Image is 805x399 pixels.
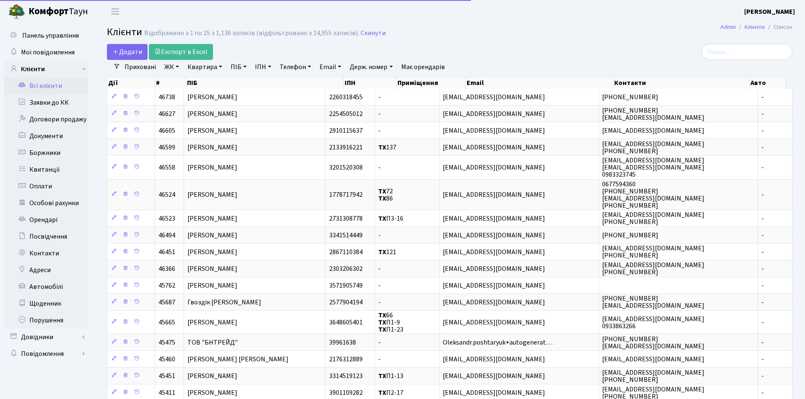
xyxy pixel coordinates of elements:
span: 1778717942 [329,190,363,199]
nav: breadcrumb [708,18,805,36]
span: - [378,355,381,364]
span: 46366 [158,264,175,273]
a: ПІБ [227,60,250,74]
span: - [378,109,381,118]
span: [EMAIL_ADDRESS][DOMAIN_NAME] [PHONE_NUMBER] [602,139,704,156]
a: Клієнти [745,23,765,31]
span: - [378,163,381,172]
a: Орендарі [4,211,88,228]
span: [PERSON_NAME] [187,163,237,172]
span: - [761,126,764,135]
span: 2254505012 [329,109,363,118]
span: 2176312889 [329,355,363,364]
span: 46523 [158,214,175,223]
span: [EMAIL_ADDRESS][DOMAIN_NAME] [443,126,545,135]
span: [EMAIL_ADDRESS][DOMAIN_NAME] [443,109,545,118]
a: Має орендарів [398,60,448,74]
a: Експорт в Excel [149,44,213,60]
span: [EMAIL_ADDRESS][DOMAIN_NAME] [PHONE_NUMBER] [602,244,704,260]
span: - [761,190,764,199]
span: Клієнти [107,25,142,39]
span: - [761,371,764,381]
span: - [761,214,764,223]
span: [PERSON_NAME] [187,126,237,135]
span: - [761,231,764,240]
span: 3648605401 [329,318,363,327]
span: [PERSON_NAME] [187,109,237,118]
a: Автомобілі [4,278,88,295]
th: Авто [750,77,786,89]
span: 46605 [158,126,175,135]
span: - [761,318,764,327]
span: - [761,338,764,347]
span: 121 [378,247,396,257]
a: Повідомлення [4,345,88,362]
span: 3901109282 [329,388,363,397]
a: Боржники [4,144,88,161]
span: [EMAIL_ADDRESS][DOMAIN_NAME] [443,318,545,327]
a: Всі клієнти [4,77,88,94]
span: [PERSON_NAME] [187,190,237,199]
a: Оплати [4,178,88,195]
span: - [761,355,764,364]
b: ТХ [378,371,386,381]
span: [EMAIL_ADDRESS][DOMAIN_NAME] [443,388,545,397]
span: - [378,231,381,240]
span: [EMAIL_ADDRESS][DOMAIN_NAME] [443,298,545,307]
span: [PERSON_NAME] [PERSON_NAME] [187,355,288,364]
span: [PHONE_NUMBER] [602,231,658,240]
span: 39961638 [329,338,356,347]
span: [EMAIL_ADDRESS][DOMAIN_NAME] [PHONE_NUMBER] [602,368,704,384]
span: 3341514449 [329,231,363,240]
span: 46451 [158,247,175,257]
span: Гвоздік [PERSON_NAME] [187,298,261,307]
span: [EMAIL_ADDRESS][DOMAIN_NAME] [EMAIL_ADDRESS][DOMAIN_NAME] 0983323745 [602,156,704,179]
span: 0677594360 [PHONE_NUMBER] [EMAIL_ADDRESS][DOMAIN_NAME] [PHONE_NUMBER] [602,180,704,210]
span: - [378,264,381,273]
th: Приміщення [397,77,466,89]
span: [EMAIL_ADDRESS][DOMAIN_NAME] [443,214,545,223]
span: [EMAIL_ADDRESS][DOMAIN_NAME] [PHONE_NUMBER] [602,260,704,277]
span: 2731308778 [329,214,363,223]
a: Email [316,60,345,74]
span: 45762 [158,281,175,290]
b: [PERSON_NAME] [744,7,795,16]
span: - [378,281,381,290]
span: [EMAIL_ADDRESS][DOMAIN_NAME] [443,93,545,102]
span: [EMAIL_ADDRESS][DOMAIN_NAME] [443,247,545,257]
span: П2-17 [378,388,403,397]
span: - [761,143,764,152]
span: 46599 [158,143,175,152]
span: 46494 [158,231,175,240]
span: - [761,388,764,397]
a: Документи [4,128,88,144]
span: [EMAIL_ADDRESS][DOMAIN_NAME] [443,281,545,290]
a: Довідники [4,329,88,345]
a: Адреси [4,262,88,278]
span: [EMAIL_ADDRESS][DOMAIN_NAME] [443,355,545,364]
input: Пошук... [701,44,792,60]
span: [PHONE_NUMBER] [EMAIL_ADDRESS][DOMAIN_NAME] [602,335,704,351]
span: [EMAIL_ADDRESS][DOMAIN_NAME] [443,190,545,199]
span: - [378,93,381,102]
span: Панель управління [22,31,79,40]
a: Додати [107,44,148,60]
span: - [761,298,764,307]
span: [EMAIL_ADDRESS][DOMAIN_NAME] [PHONE_NUMBER] [602,210,704,227]
span: 3571905749 [329,281,363,290]
span: [EMAIL_ADDRESS][DOMAIN_NAME] [443,163,545,172]
span: [PERSON_NAME] [187,214,237,223]
a: Щоденник [4,295,88,312]
span: П3-16 [378,214,403,223]
span: [PERSON_NAME] [187,231,237,240]
span: 45460 [158,355,175,364]
span: 2303206302 [329,264,363,273]
span: 3201520308 [329,163,363,172]
span: - [761,247,764,257]
span: [PHONE_NUMBER] [EMAIL_ADDRESS][DOMAIN_NAME] [602,106,704,122]
span: Додати [112,47,142,57]
span: 3314519123 [329,371,363,381]
span: [PERSON_NAME] [187,318,237,327]
th: # [155,77,186,89]
th: Дії [107,77,155,89]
